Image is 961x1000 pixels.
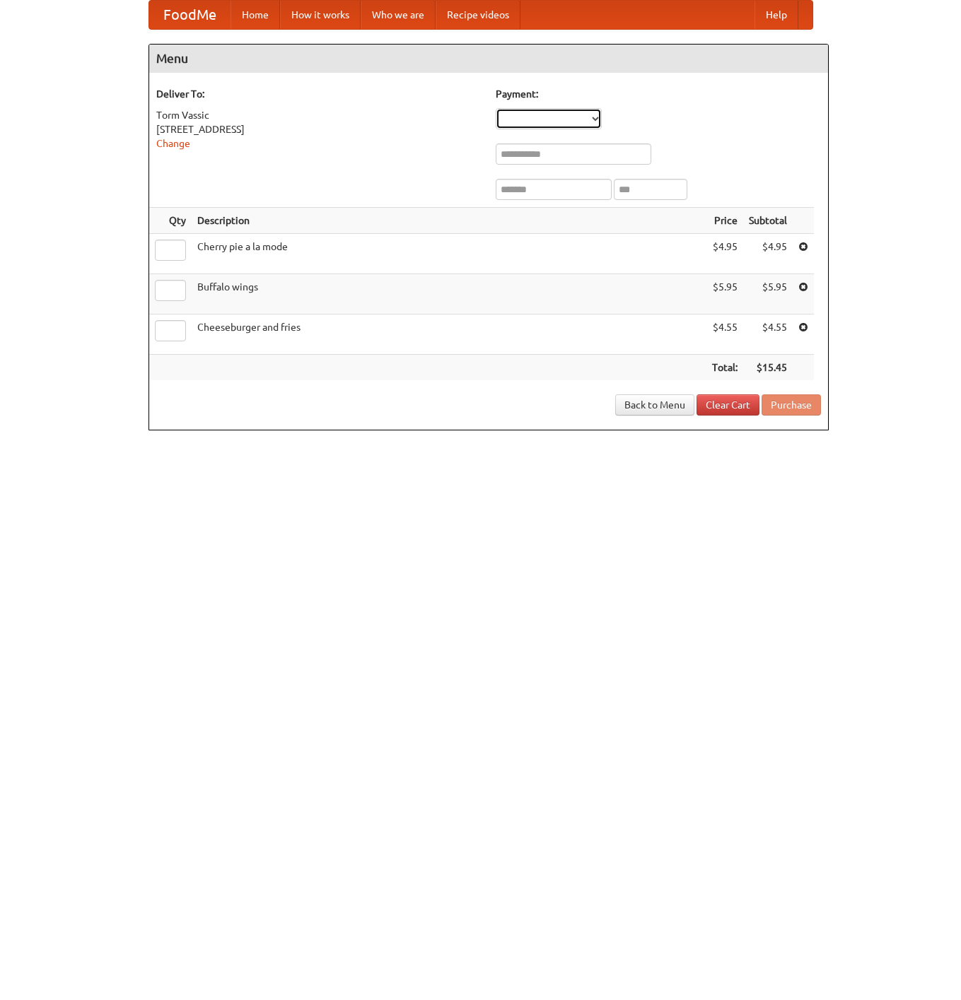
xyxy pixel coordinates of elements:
td: Buffalo wings [192,274,706,314]
a: Home [231,1,280,29]
th: Subtotal [743,208,793,234]
td: $5.95 [706,274,743,314]
a: Help [755,1,798,29]
th: Total: [706,355,743,381]
a: Clear Cart [697,394,759,416]
td: $4.95 [743,234,793,274]
td: $4.95 [706,234,743,274]
div: Torm Vassic [156,108,482,122]
a: How it works [280,1,361,29]
a: Back to Menu [615,394,694,416]
a: Who we are [361,1,436,29]
a: Change [156,138,190,149]
h5: Deliver To: [156,87,482,101]
a: Recipe videos [436,1,520,29]
td: Cherry pie a la mode [192,234,706,274]
h5: Payment: [496,87,821,101]
div: [STREET_ADDRESS] [156,122,482,136]
th: Qty [149,208,192,234]
h4: Menu [149,45,828,73]
td: $4.55 [743,314,793,355]
button: Purchase [762,394,821,416]
td: Cheeseburger and fries [192,314,706,355]
td: $4.55 [706,314,743,355]
td: $5.95 [743,274,793,314]
th: $15.45 [743,355,793,381]
a: FoodMe [149,1,231,29]
th: Description [192,208,706,234]
th: Price [706,208,743,234]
